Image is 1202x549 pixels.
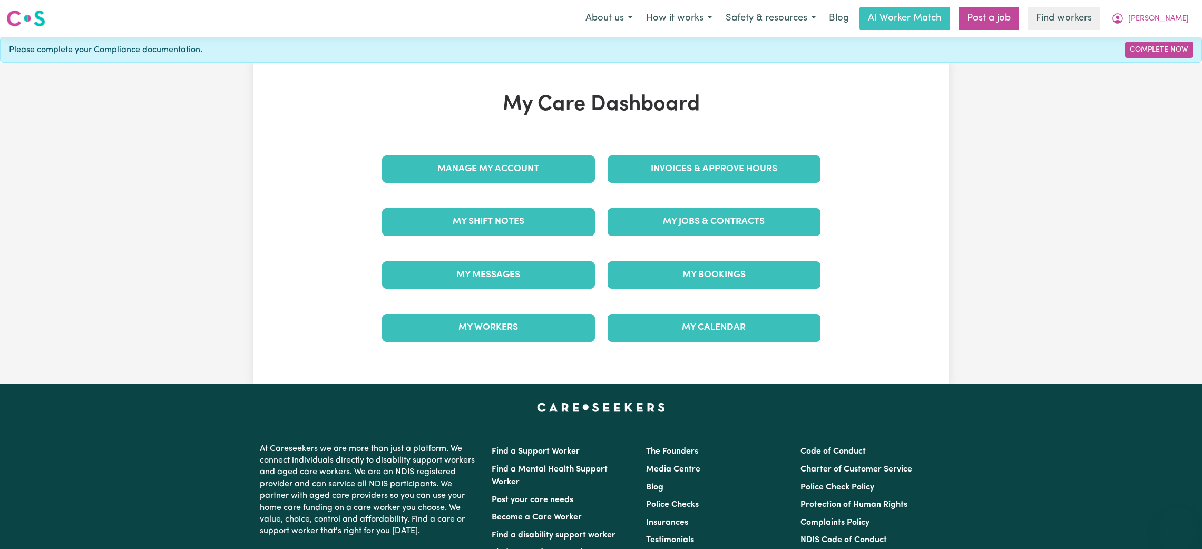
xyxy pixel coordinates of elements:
a: Blog [646,483,663,492]
a: Manage My Account [382,155,595,183]
button: Safety & resources [719,7,823,30]
span: Please complete your Compliance documentation. [9,44,202,56]
h1: My Care Dashboard [376,92,827,117]
a: Protection of Human Rights [800,501,907,509]
a: Careseekers home page [537,403,665,411]
a: Complaints Policy [800,518,869,527]
a: Find a Mental Health Support Worker [492,465,608,486]
iframe: Button to launch messaging window, conversation in progress [1160,507,1194,541]
a: Become a Care Worker [492,513,582,522]
button: My Account [1105,7,1196,30]
a: Invoices & Approve Hours [608,155,820,183]
a: Post a job [959,7,1019,30]
a: My Messages [382,261,595,289]
img: Careseekers logo [6,9,45,28]
a: Careseekers logo [6,6,45,31]
a: Find a disability support worker [492,531,615,540]
a: Post your care needs [492,496,573,504]
a: My Bookings [608,261,820,289]
a: Police Check Policy [800,483,874,492]
a: Blog [823,7,855,30]
a: My Jobs & Contracts [608,208,820,236]
a: Complete Now [1125,42,1193,58]
span: [PERSON_NAME] [1128,13,1189,25]
a: My Workers [382,314,595,341]
a: The Founders [646,447,698,456]
a: My Calendar [608,314,820,341]
a: Insurances [646,518,688,527]
a: Charter of Customer Service [800,465,912,474]
a: Testimonials [646,536,694,544]
a: Police Checks [646,501,699,509]
a: Find a Support Worker [492,447,580,456]
a: NDIS Code of Conduct [800,536,887,544]
a: AI Worker Match [859,7,950,30]
p: At Careseekers we are more than just a platform. We connect individuals directly to disability su... [260,439,479,542]
button: How it works [639,7,719,30]
button: About us [579,7,639,30]
a: Media Centre [646,465,700,474]
a: My Shift Notes [382,208,595,236]
a: Code of Conduct [800,447,866,456]
a: Find workers [1028,7,1100,30]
